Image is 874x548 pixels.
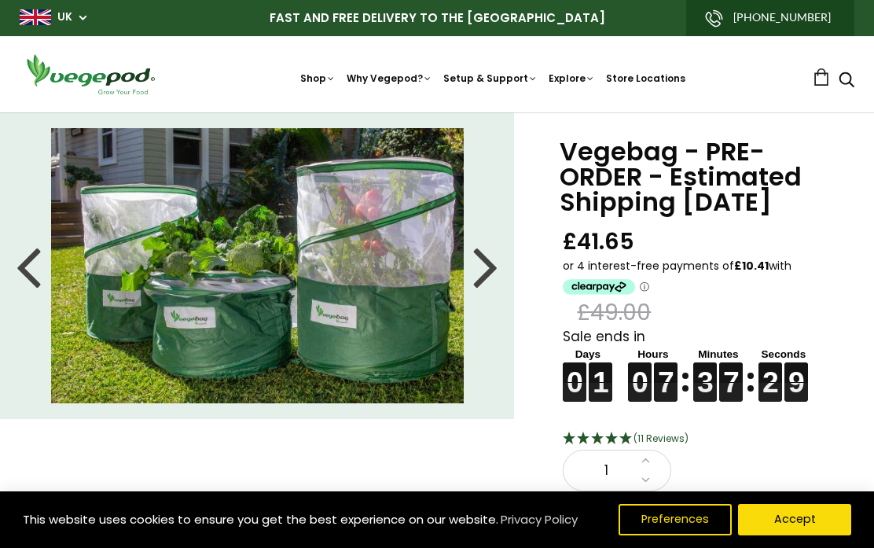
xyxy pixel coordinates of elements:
figure: 1 [589,362,612,382]
a: UK [57,9,72,25]
span: This website uses cookies to ensure you get the best experience on our website. [23,511,498,528]
a: Explore [549,72,595,85]
button: Preferences [619,504,732,535]
figure: 0 [628,362,652,382]
div: 4.91 Stars - 11 Reviews [563,429,835,450]
a: Search [839,73,854,90]
img: gb_large.png [20,9,51,25]
a: Decrease quantity by 1 [637,470,655,491]
a: Increase quantity by 1 [637,451,655,471]
figure: 2 [758,362,782,382]
a: Shop [300,72,336,85]
figure: 0 [563,362,586,382]
figure: 7 [654,362,678,382]
span: £41.65 [563,227,634,256]
figure: 9 [784,362,808,382]
figure: 3 [693,362,717,382]
img: Vegebag - PRE-ORDER - Estimated Shipping September 15th [51,128,464,403]
span: 4.91 Stars - 11 Reviews [633,432,689,445]
a: Setup & Support [443,72,538,85]
img: Vegepod [20,52,161,97]
figure: 7 [719,362,743,382]
a: Privacy Policy (opens in a new tab) [498,506,580,534]
button: Accept [738,504,851,535]
a: Why Vegepod? [347,72,432,85]
div: Sale ends in [563,327,835,403]
span: 1 [579,461,633,481]
span: £49.00 [577,298,651,327]
a: Store Locations [606,72,685,85]
h1: Vegebag - PRE-ORDER - Estimated Shipping [DATE] [560,139,835,215]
